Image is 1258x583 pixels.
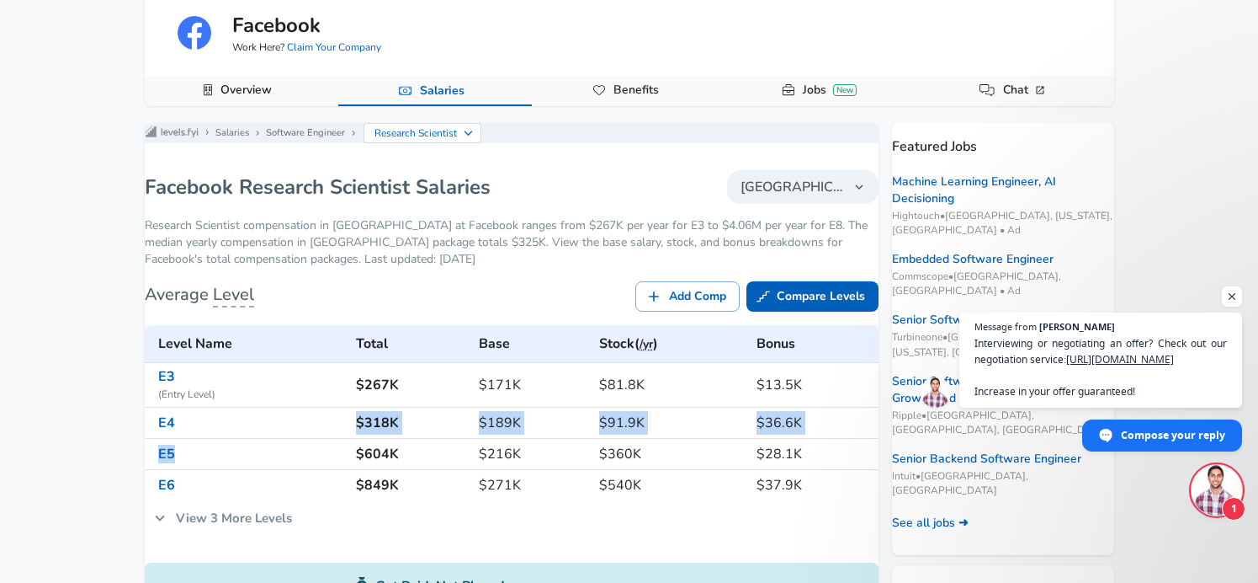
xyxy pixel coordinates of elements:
[145,76,1114,106] div: Company Data Navigation
[974,335,1227,399] span: Interviewing or negotiating an offer? Check out our negotiation service: Increase in your offer g...
[232,40,381,55] span: Work Here?
[599,332,743,356] h6: Stock ( )
[756,411,871,435] h6: $36.6K
[374,126,458,141] p: Research Scientist
[892,209,1114,238] span: Hightouch • [GEOGRAPHIC_DATA], [US_STATE], [GEOGRAPHIC_DATA] • Ad
[1222,497,1245,521] span: 1
[214,76,279,104] a: Overview
[479,473,587,497] h6: $271K
[599,442,743,466] h6: $360K
[607,76,666,104] a: Benefits
[158,387,343,404] span: ( Entry Level )
[599,373,743,397] h6: $81.8K
[599,473,743,497] h6: $540K
[892,251,1054,268] a: Embedded Software Engineer
[356,332,465,356] h6: Total
[996,76,1054,104] a: Chat
[974,322,1037,331] span: Message from
[413,77,471,105] a: Salaries
[892,174,1114,207] a: Machine Learning Engineer, AI Decisioning
[145,174,491,201] h1: Facebook Research Scientist Salaries
[145,325,878,500] table: Facebook's Research Scientist levels
[1039,322,1115,331] span: [PERSON_NAME]
[479,411,587,435] h6: $189K
[213,283,254,308] span: Level
[158,332,343,356] h6: Level Name
[215,126,249,140] a: Salaries
[727,170,878,204] button: [GEOGRAPHIC_DATA]
[158,476,175,495] a: E6
[640,334,653,356] button: /yr
[892,373,1114,407] a: Senior Software Engineer, Developer Growth and Experie...
[796,76,863,104] a: JobsNew
[145,217,878,268] p: Research Scientist compensation in [GEOGRAPHIC_DATA] at Facebook ranges from $267K per year for E...
[232,11,321,40] h5: Facebook
[158,445,175,463] a: E5
[479,373,587,397] h6: $171K
[892,451,1081,468] a: Senior Backend Software Engineer
[892,312,1100,329] a: Senior Software Engineer - Simulation
[599,411,743,435] h6: $91.9K
[287,40,381,54] a: Claim Your Company
[479,332,587,356] h6: Base
[266,126,345,140] a: Software Engineer
[756,442,871,466] h6: $28.1K
[158,414,175,432] a: E4
[479,442,587,466] h6: $216K
[145,500,301,536] a: View 3 More Levels
[356,442,465,466] h6: $604K
[178,16,211,50] img: facebooklogo.png
[746,281,878,313] a: Compare Levels
[356,373,465,397] h6: $267K
[892,515,969,532] a: See all jobs ➜
[356,411,465,435] h6: $318K
[635,281,740,313] a: Add Comp
[756,373,871,397] h6: $13.5K
[892,330,1114,359] span: Turbineone • [GEOGRAPHIC_DATA], [US_STATE], [GEOGRAPHIC_DATA] • Ad
[1192,465,1242,516] div: Open chat
[356,473,465,497] h6: $849K
[756,473,871,497] h6: $37.9K
[145,281,254,308] h6: Average
[892,469,1114,498] span: Intuit • [GEOGRAPHIC_DATA], [GEOGRAPHIC_DATA]
[756,332,871,356] h6: Bonus
[158,367,175,386] a: E3
[892,409,1114,437] span: Ripple • [GEOGRAPHIC_DATA], [GEOGRAPHIC_DATA], [GEOGRAPHIC_DATA]
[1121,420,1225,450] span: Compose your reply
[740,177,845,197] span: [GEOGRAPHIC_DATA]
[833,84,857,96] div: New
[892,123,1114,157] p: Featured Jobs
[892,270,1114,298] span: Commscope • [GEOGRAPHIC_DATA], [GEOGRAPHIC_DATA] • Ad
